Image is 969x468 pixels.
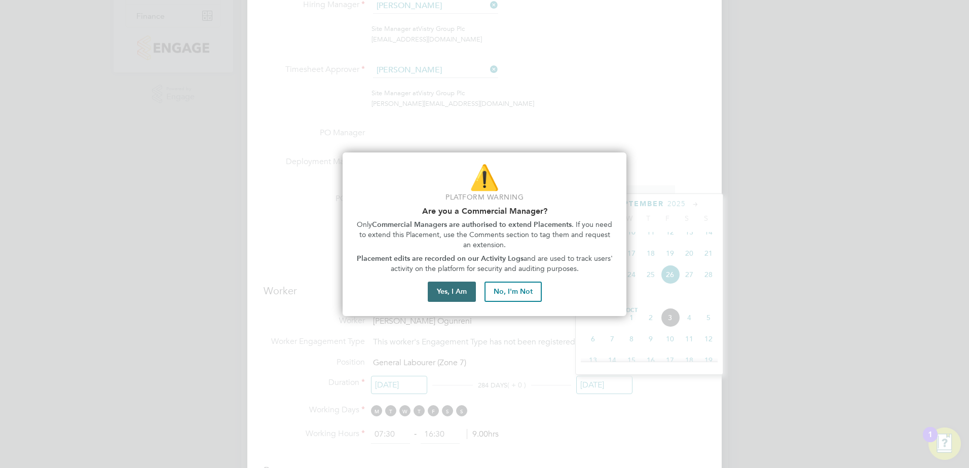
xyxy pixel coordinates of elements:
button: No, I'm Not [485,282,542,302]
strong: Placement edits are recorded on our Activity Logs [357,254,524,263]
span: . If you need to extend this Placement, use the Comments section to tag them and request an exten... [359,220,615,249]
strong: Commercial Managers are authorised to extend Placements [372,220,572,229]
span: and are used to track users' activity on the platform for security and auditing purposes. [391,254,615,273]
button: Yes, I Am [428,282,476,302]
div: Are you part of the Commercial Team? [343,152,626,317]
p: ⚠️ [355,161,614,194]
h2: Are you a Commercial Manager? [355,206,614,216]
span: Only [357,220,372,229]
p: Platform Warning [355,192,614,203]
